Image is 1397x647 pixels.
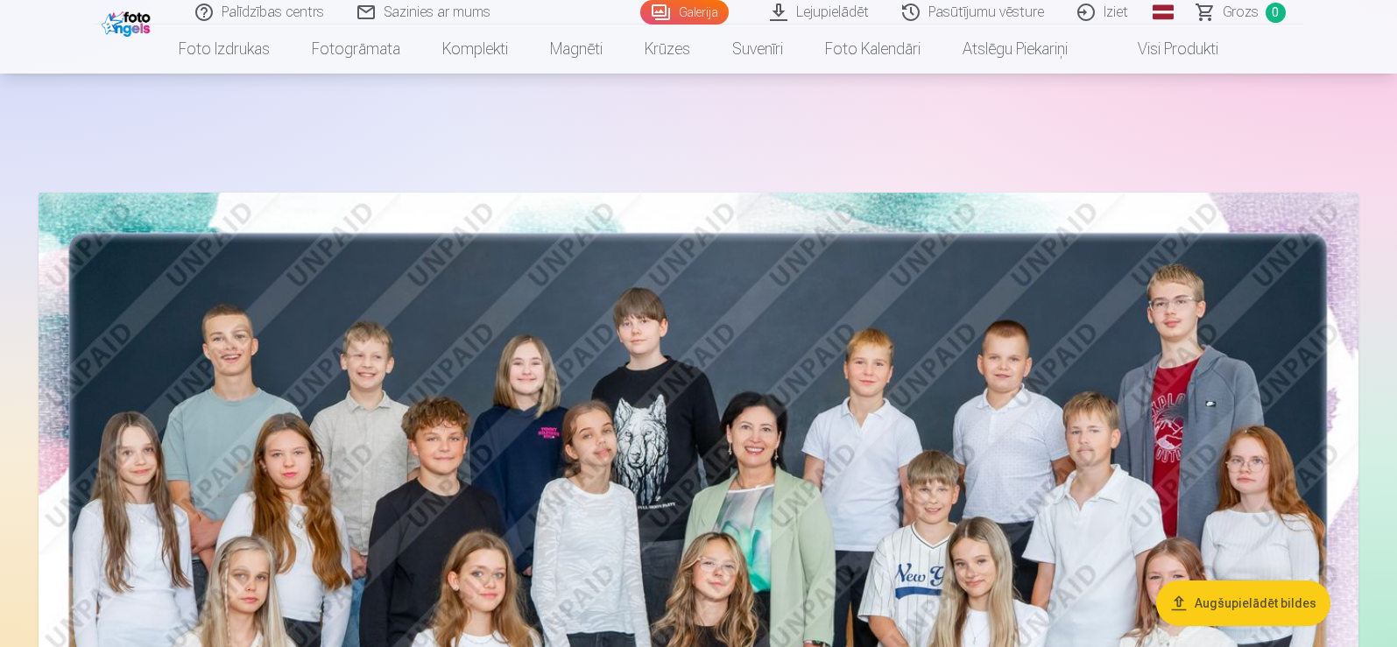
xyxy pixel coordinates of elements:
[624,25,711,74] a: Krūzes
[102,7,155,37] img: /fa1
[1156,580,1330,626] button: Augšupielādēt bildes
[804,25,942,74] a: Foto kalendāri
[158,25,291,74] a: Foto izdrukas
[942,25,1089,74] a: Atslēgu piekariņi
[711,25,804,74] a: Suvenīri
[291,25,421,74] a: Fotogrāmata
[1089,25,1239,74] a: Visi produkti
[529,25,624,74] a: Magnēti
[421,25,529,74] a: Komplekti
[1223,2,1259,23] span: Grozs
[1266,3,1286,23] span: 0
